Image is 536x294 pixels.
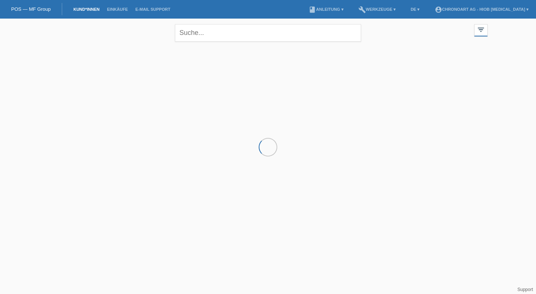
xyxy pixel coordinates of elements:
i: filter_list [477,26,485,34]
a: Kund*innen [70,7,103,12]
a: E-Mail Support [132,7,174,12]
i: account_circle [435,6,442,13]
i: build [358,6,366,13]
a: POS — MF Group [11,6,51,12]
i: book [309,6,316,13]
a: bookAnleitung ▾ [305,7,347,12]
a: account_circleChronoart AG - Hiob [MEDICAL_DATA] ▾ [431,7,533,12]
a: Support [517,287,533,292]
a: buildWerkzeuge ▾ [355,7,400,12]
a: DE ▾ [407,7,423,12]
input: Suche... [175,24,361,42]
a: Einkäufe [103,7,131,12]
